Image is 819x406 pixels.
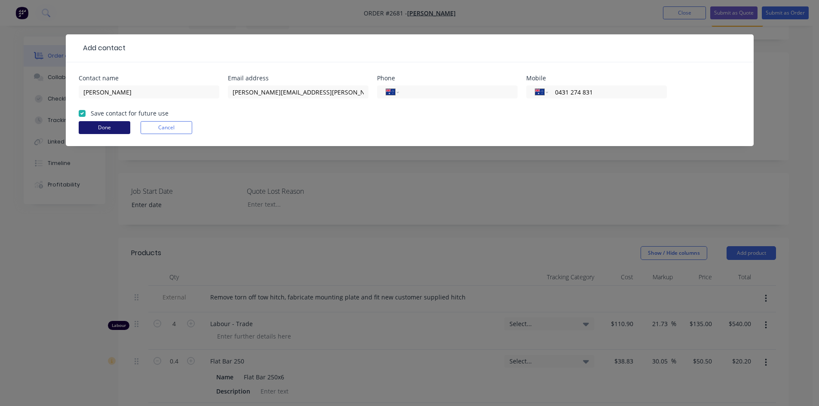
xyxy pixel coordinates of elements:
[79,43,126,53] div: Add contact
[79,75,219,81] div: Contact name
[526,75,667,81] div: Mobile
[377,75,518,81] div: Phone
[91,109,169,118] label: Save contact for future use
[79,121,130,134] button: Done
[228,75,368,81] div: Email address
[141,121,192,134] button: Cancel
